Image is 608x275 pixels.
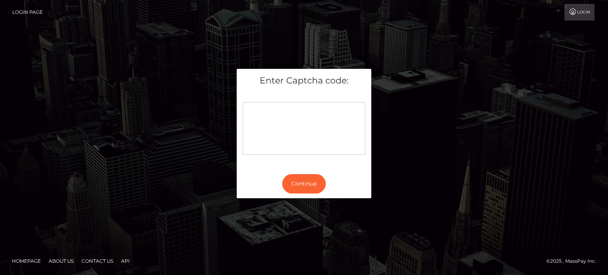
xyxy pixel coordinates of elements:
a: Login [564,4,595,21]
a: Login Page [12,4,43,21]
a: About Us [46,255,77,267]
a: API [118,255,133,267]
a: Homepage [9,255,44,267]
button: Continue [282,174,326,193]
h5: Enter Captcha code: [243,75,365,87]
a: Contact Us [78,255,116,267]
div: Captcha widget loading... [243,102,365,155]
div: © 2025 , MassPay Inc. [546,257,602,266]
